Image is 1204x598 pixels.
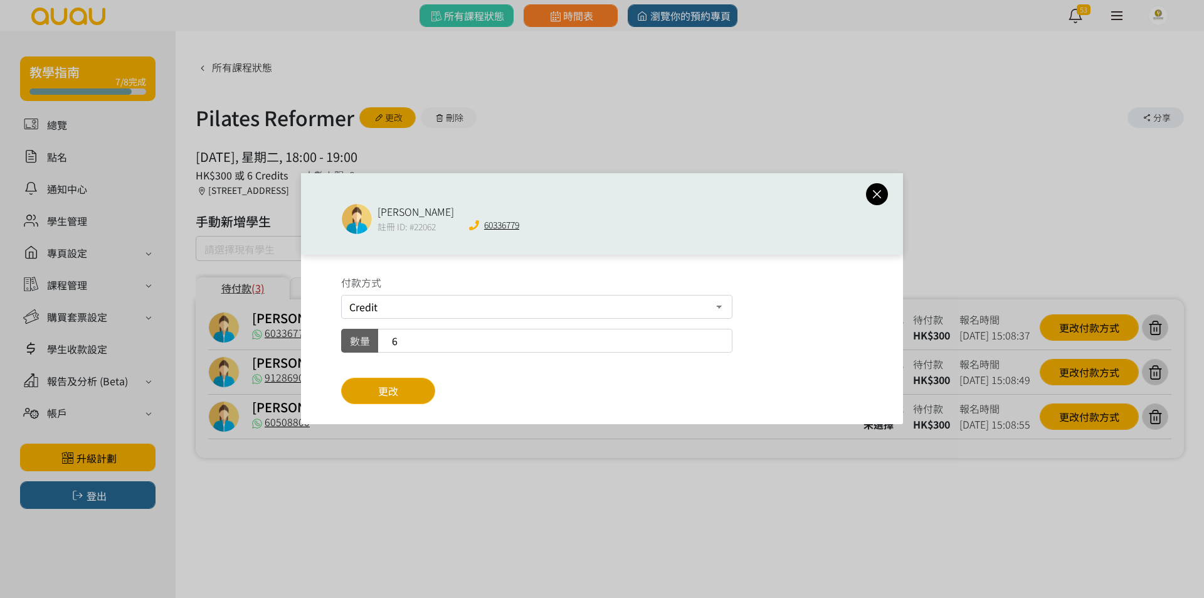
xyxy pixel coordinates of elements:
[341,378,435,404] button: 更改
[378,219,454,234] span: 註冊 ID: #22062
[350,333,370,348] span: 數量
[378,383,398,398] span: 更改
[469,218,519,232] a: 60336779
[484,218,519,232] span: 60336779
[341,203,454,235] a: [PERSON_NAME] 註冊 ID: #22062
[378,205,454,219] div: [PERSON_NAME]
[341,275,381,290] label: 付款方式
